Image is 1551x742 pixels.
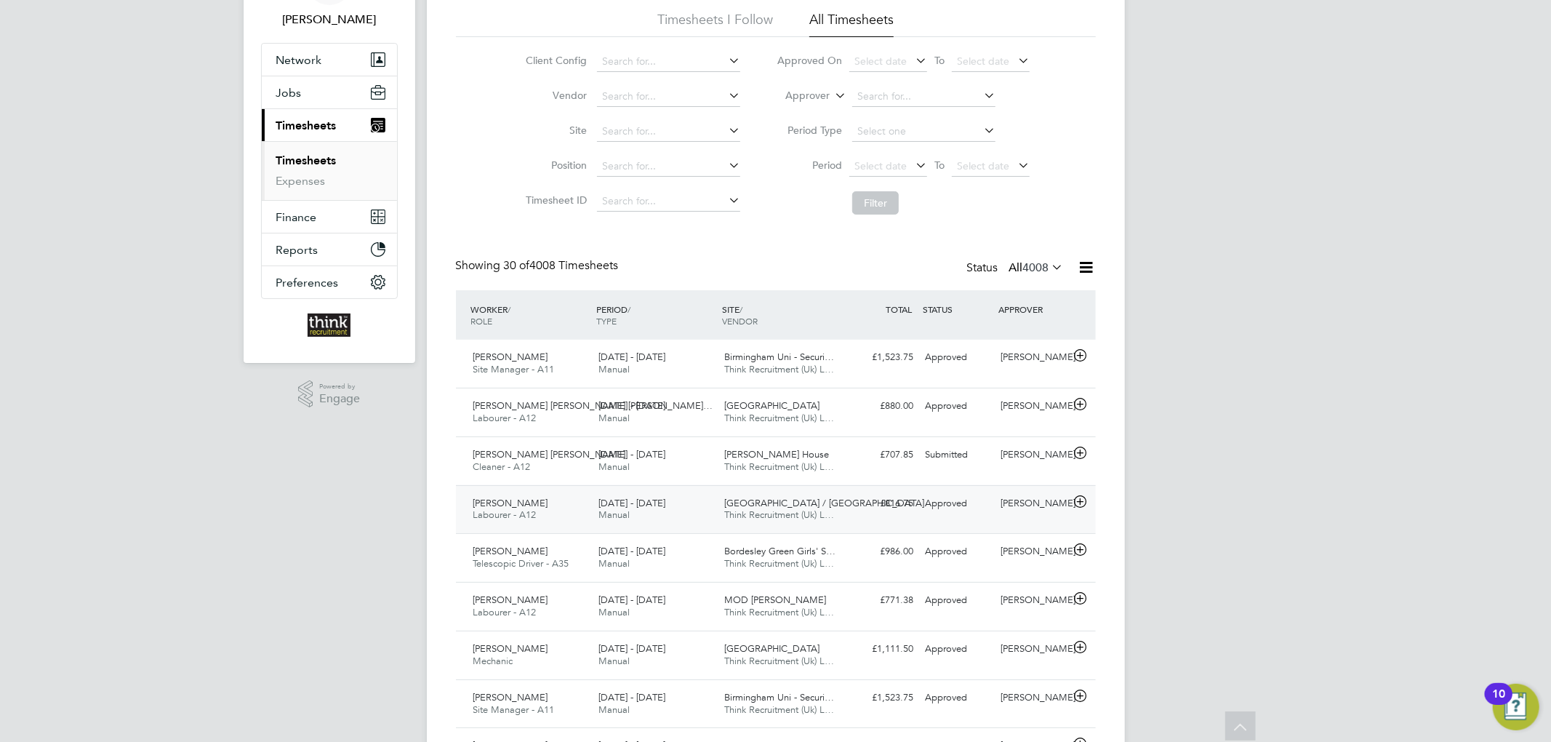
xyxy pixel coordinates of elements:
[262,76,397,108] button: Jobs
[844,589,920,613] div: £771.38
[844,686,920,710] div: £1,523.75
[598,351,665,363] span: [DATE] - [DATE]
[598,448,665,460] span: [DATE] - [DATE]
[456,258,622,274] div: Showing
[854,159,907,172] span: Select date
[1492,694,1505,713] div: 10
[521,194,587,207] label: Timesheet ID
[598,363,630,375] span: Manual
[276,210,317,224] span: Finance
[930,156,949,175] span: To
[598,703,630,716] span: Manual
[920,540,995,564] div: Approved
[724,655,834,667] span: Think Recruitment (Uk) L…
[473,691,548,703] span: [PERSON_NAME]
[598,557,630,570] span: Manual
[628,303,630,315] span: /
[298,380,360,408] a: Powered byEngage
[995,296,1070,322] div: APPROVER
[724,448,829,460] span: [PERSON_NAME] House
[276,243,318,257] span: Reports
[276,276,339,290] span: Preferences
[598,606,630,618] span: Manual
[597,52,740,72] input: Search for...
[521,54,587,67] label: Client Config
[597,87,740,107] input: Search for...
[967,258,1067,279] div: Status
[598,545,665,557] span: [DATE] - [DATE]
[777,54,842,67] label: Approved On
[262,44,397,76] button: Network
[844,394,920,418] div: £880.00
[724,497,924,509] span: [GEOGRAPHIC_DATA] / [GEOGRAPHIC_DATA]
[473,448,626,460] span: [PERSON_NAME] [PERSON_NAME]
[920,492,995,516] div: Approved
[920,394,995,418] div: Approved
[724,460,834,473] span: Think Recruitment (Uk) L…
[852,87,995,107] input: Search for...
[521,159,587,172] label: Position
[319,393,360,405] span: Engage
[473,363,555,375] span: Site Manager - A11
[262,141,397,200] div: Timesheets
[473,460,531,473] span: Cleaner - A12
[995,443,1070,467] div: [PERSON_NAME]
[777,159,842,172] label: Period
[319,380,360,393] span: Powered by
[262,234,397,266] button: Reports
[724,594,826,606] span: MOD [PERSON_NAME]
[473,655,513,667] span: Mechanic
[473,594,548,606] span: [PERSON_NAME]
[473,508,537,521] span: Labourer - A12
[844,492,920,516] div: £816.75
[521,124,587,137] label: Site
[854,55,907,68] span: Select date
[995,492,1070,516] div: [PERSON_NAME]
[598,594,665,606] span: [DATE] - [DATE]
[724,508,834,521] span: Think Recruitment (Uk) L…
[722,315,758,327] span: VENDOR
[724,363,834,375] span: Think Recruitment (Uk) L…
[920,443,995,467] div: Submitted
[276,174,326,188] a: Expenses
[724,399,819,412] span: [GEOGRAPHIC_DATA]
[598,642,665,655] span: [DATE] - [DATE]
[593,296,718,334] div: PERIOD
[473,606,537,618] span: Labourer - A12
[598,497,665,509] span: [DATE] - [DATE]
[764,89,830,103] label: Approver
[471,315,493,327] span: ROLE
[1023,260,1049,275] span: 4008
[597,191,740,212] input: Search for...
[920,637,995,661] div: Approved
[473,351,548,363] span: [PERSON_NAME]
[718,296,844,334] div: SITE
[597,156,740,177] input: Search for...
[724,412,834,424] span: Think Recruitment (Uk) L…
[598,399,665,412] span: [DATE] - [DATE]
[724,351,834,363] span: Birmingham Uni - Securi…
[886,303,913,315] span: TOTAL
[262,109,397,141] button: Timesheets
[598,508,630,521] span: Manual
[473,557,569,570] span: Telescopic Driver - A35
[809,11,894,37] li: All Timesheets
[262,266,397,298] button: Preferences
[995,637,1070,661] div: [PERSON_NAME]
[598,412,630,424] span: Manual
[844,540,920,564] div: £986.00
[740,303,742,315] span: /
[521,89,587,102] label: Vendor
[852,121,995,142] input: Select one
[920,686,995,710] div: Approved
[920,589,995,613] div: Approved
[957,55,1009,68] span: Select date
[473,642,548,655] span: [PERSON_NAME]
[957,159,1009,172] span: Select date
[473,545,548,557] span: [PERSON_NAME]
[473,399,713,412] span: [PERSON_NAME] [PERSON_NAME] [PERSON_NAME]…
[473,497,548,509] span: [PERSON_NAME]
[276,53,322,67] span: Network
[1493,684,1539,730] button: Open Resource Center, 10 new notifications
[844,637,920,661] div: £1,111.50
